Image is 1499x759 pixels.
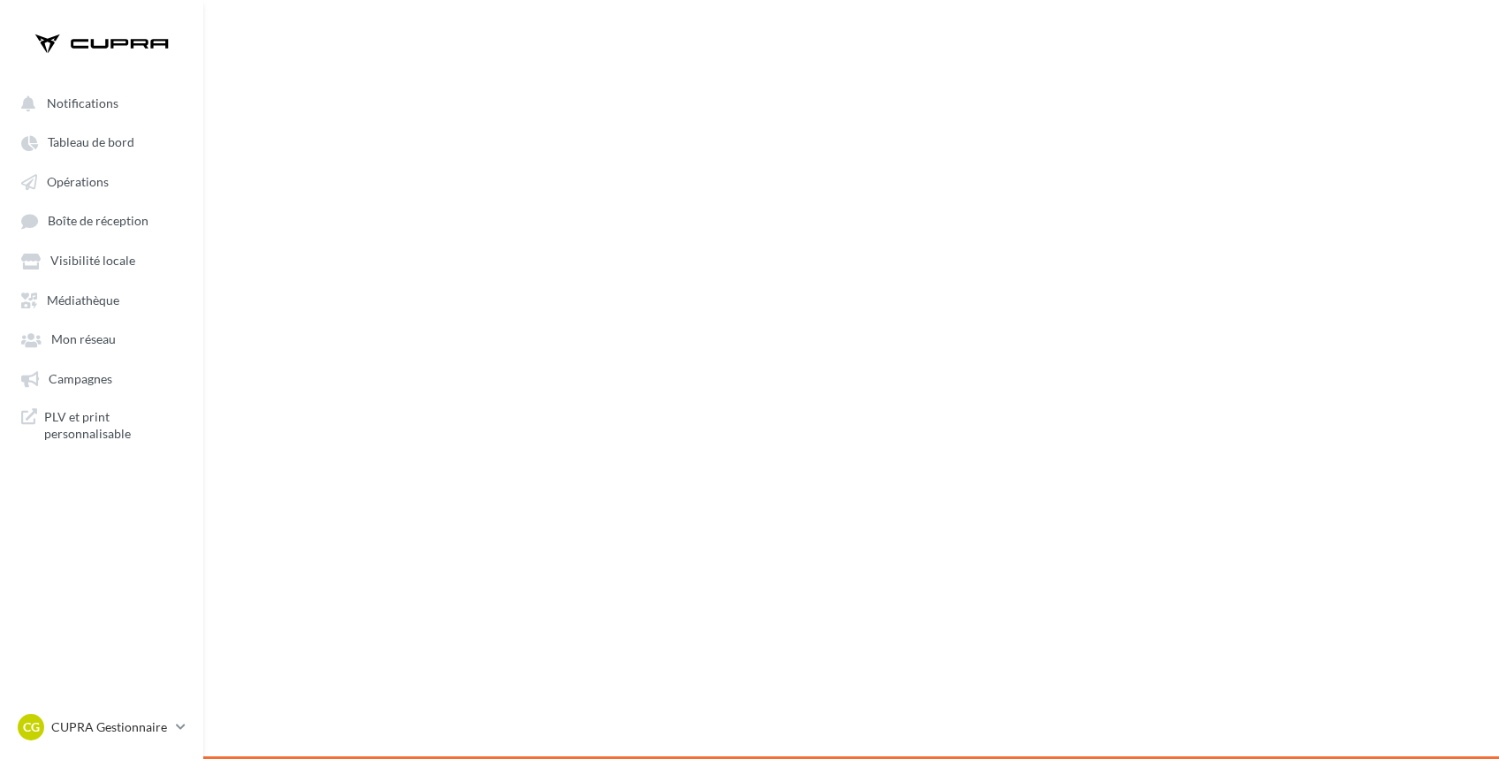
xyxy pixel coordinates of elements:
a: Tableau de bord [11,125,193,157]
a: PLV et print personnalisable [11,401,193,450]
p: CUPRA Gestionnaire [51,718,169,736]
a: Boîte de réception [11,204,193,237]
span: Campagnes [49,371,112,386]
span: Tableau de bord [48,135,134,150]
a: Campagnes [11,362,193,394]
span: Médiathèque [47,292,119,307]
span: PLV et print personnalisable [44,408,182,443]
button: Notifications [11,87,186,118]
a: Mon réseau [11,323,193,354]
a: Visibilité locale [11,244,193,276]
span: Mon réseau [51,332,116,347]
span: Notifications [47,95,118,110]
span: CG [23,718,40,736]
span: Boîte de réception [48,214,148,229]
a: Opérations [11,165,193,197]
span: Opérations [47,174,109,189]
a: CG CUPRA Gestionnaire [14,710,189,744]
a: Médiathèque [11,284,193,315]
span: Visibilité locale [50,254,135,269]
